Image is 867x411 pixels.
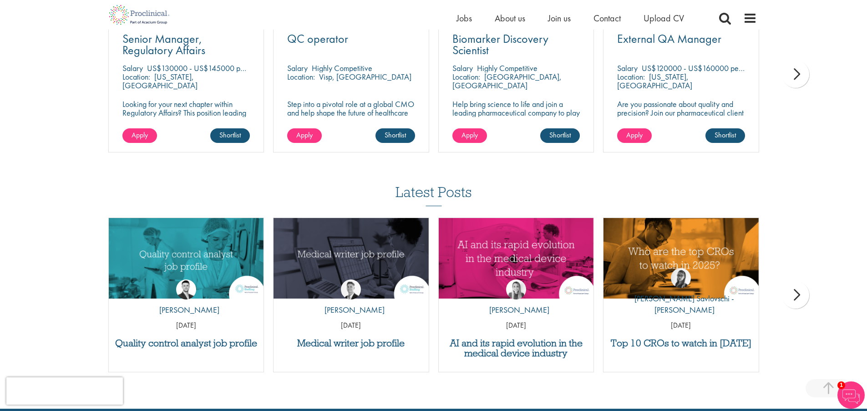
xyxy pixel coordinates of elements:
a: Jobs [456,12,472,24]
img: Hannah Burke [506,279,526,299]
p: Highly Competitive [477,63,537,73]
p: US$120000 - US$160000 per annum [642,63,763,73]
img: George Watson [341,279,361,299]
a: Medical writer job profile [278,338,424,348]
span: Salary [617,63,638,73]
img: Chatbot [837,381,865,409]
a: Theodora Savlovschi - Wicks [PERSON_NAME] Savlovschi - [PERSON_NAME] [603,268,759,320]
a: Shortlist [210,128,250,143]
img: AI and Its Impact on the Medical Device Industry | Proclinical [439,218,594,299]
p: Highly Competitive [312,63,372,73]
div: next [782,281,809,309]
span: Biomarker Discovery Scientist [452,31,548,58]
span: Salary [287,63,308,73]
a: Link to a post [603,218,759,299]
p: US$130000 - US$145000 per annum [147,63,269,73]
p: Step into a pivotal role at a global CMO and help shape the future of healthcare manufacturing. [287,100,415,126]
p: Are you passionate about quality and precision? Join our pharmaceutical client and help ensure to... [617,100,745,134]
a: AI and its rapid evolution in the medical device industry [443,338,589,358]
p: Visp, [GEOGRAPHIC_DATA] [319,71,411,82]
span: Location: [617,71,645,82]
span: QC operator [287,31,348,46]
a: About us [495,12,525,24]
a: George Watson [PERSON_NAME] [318,279,385,320]
a: Apply [122,128,157,143]
span: Apply [626,130,643,140]
p: Looking for your next chapter within Regulatory Affairs? This position leading projects and worki... [122,100,250,134]
h3: Latest Posts [395,184,472,206]
a: Apply [452,128,487,143]
span: Salary [122,63,143,73]
a: Apply [287,128,322,143]
img: Top 10 CROs 2025 | Proclinical [603,218,759,299]
a: Shortlist [375,128,415,143]
a: Shortlist [705,128,745,143]
img: Joshua Godden [176,279,196,299]
a: Link to a post [439,218,594,299]
p: Help bring science to life and join a leading pharmaceutical company to play a key role in delive... [452,100,580,143]
span: Apply [296,130,313,140]
p: [PERSON_NAME] [482,304,549,316]
a: Shortlist [540,128,580,143]
span: Senior Manager, Regulatory Affairs [122,31,205,58]
a: Contact [593,12,621,24]
a: QC operator [287,33,415,45]
span: Location: [452,71,480,82]
a: Top 10 CROs to watch in [DATE] [608,338,754,348]
a: External QA Manager [617,33,745,45]
span: Apply [461,130,478,140]
p: [PERSON_NAME] [152,304,219,316]
img: Theodora Savlovschi - Wicks [671,268,691,288]
span: Salary [452,63,473,73]
img: quality control analyst job profile [109,218,264,299]
a: Upload CV [644,12,684,24]
span: 1 [837,381,845,389]
p: [DATE] [603,320,759,331]
p: [PERSON_NAME] Savlovschi - [PERSON_NAME] [603,293,759,316]
span: Location: [122,71,150,82]
span: External QA Manager [617,31,721,46]
p: [US_STATE], [GEOGRAPHIC_DATA] [122,71,198,91]
a: Link to a post [109,218,264,299]
a: Quality control analyst job profile [113,338,259,348]
a: Link to a post [274,218,429,299]
div: next [782,61,809,88]
a: Biomarker Discovery Scientist [452,33,580,56]
span: Location: [287,71,315,82]
a: Join us [548,12,571,24]
span: Apply [132,130,148,140]
a: Apply [617,128,652,143]
p: [DATE] [439,320,594,331]
img: Medical writer job profile [274,218,429,299]
p: [DATE] [109,320,264,331]
p: [US_STATE], [GEOGRAPHIC_DATA] [617,71,692,91]
p: [DATE] [274,320,429,331]
p: [GEOGRAPHIC_DATA], [GEOGRAPHIC_DATA] [452,71,562,91]
p: [PERSON_NAME] [318,304,385,316]
a: Senior Manager, Regulatory Affairs [122,33,250,56]
a: Joshua Godden [PERSON_NAME] [152,279,219,320]
iframe: reCAPTCHA [6,377,123,405]
a: Hannah Burke [PERSON_NAME] [482,279,549,320]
